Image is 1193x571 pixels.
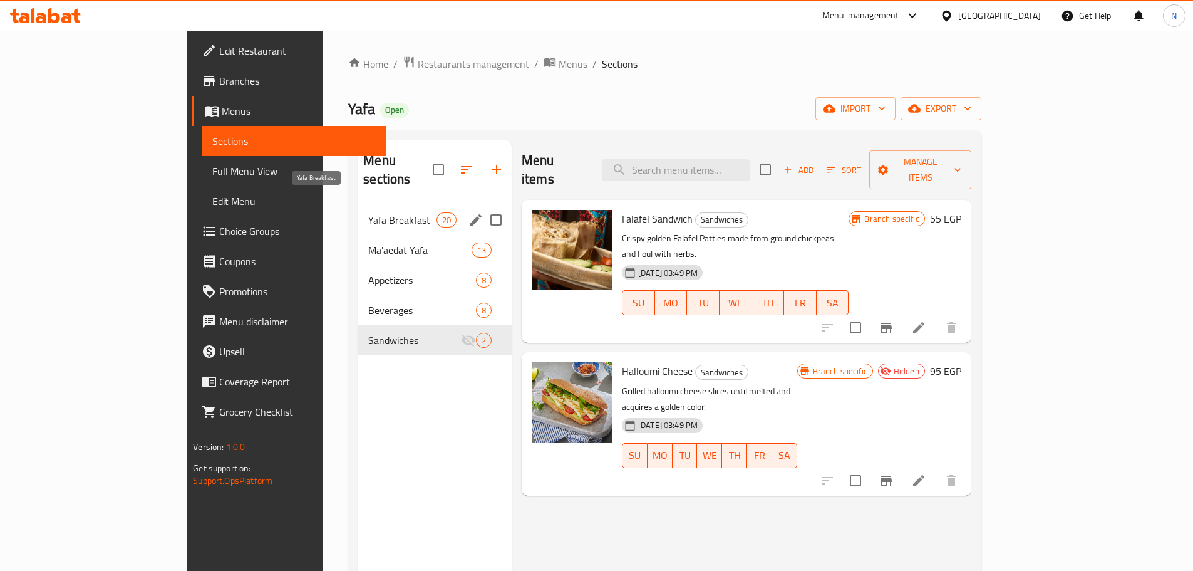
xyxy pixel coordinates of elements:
span: MO [660,294,683,312]
span: TH [727,446,742,464]
button: Manage items [869,150,971,189]
div: Yafa Breakfast20edit [358,205,512,235]
button: MO [648,443,673,468]
span: 1.0.0 [226,439,245,455]
span: Sections [602,56,638,71]
span: Halloumi Cheese [622,362,693,380]
button: Add [778,160,819,180]
a: Sections [202,126,386,156]
span: Version: [193,439,224,455]
span: Edit Restaurant [219,43,376,58]
a: Menus [544,56,587,72]
div: Sandwiches [695,365,748,380]
p: Crispy golden Falafel Patties made from ground chickpeas and Foul with herbs. [622,231,849,262]
span: Branch specific [808,365,872,377]
span: Sandwiches [696,365,748,380]
span: Select to update [842,468,869,494]
a: Full Menu View [202,156,386,186]
a: Choice Groups [192,216,386,246]
span: Menu disclaimer [219,314,376,329]
a: Edit Menu [202,186,386,216]
button: SU [622,290,655,315]
span: MO [653,446,668,464]
span: WE [702,446,717,464]
div: Menu-management [822,8,899,23]
span: 8 [477,275,491,286]
span: FR [789,294,812,312]
button: Branch-specific-item [871,313,901,343]
div: Ma'aedat Yafa13 [358,235,512,265]
img: Falafel Sandwich [532,210,612,290]
span: SU [627,294,650,312]
span: Beverages [368,303,475,318]
span: 2 [477,335,491,347]
button: SU [622,443,648,468]
a: Edit menu item [911,320,926,335]
button: MO [655,290,688,315]
button: FR [747,443,772,468]
span: Add [782,163,815,177]
span: Branches [219,73,376,88]
div: Sandwiches [695,212,748,228]
span: SA [777,446,792,464]
span: [DATE] 03:49 PM [633,419,703,431]
span: FR [752,446,767,464]
span: Select section [752,157,778,183]
span: Appetizers [368,273,475,288]
span: Menus [559,56,587,71]
a: Edit Restaurant [192,36,386,66]
span: Branch specific [859,213,924,225]
span: Select all sections [425,157,452,183]
a: Support.OpsPlatform [193,473,272,489]
span: Select to update [842,315,869,341]
button: edit [467,211,485,229]
button: FR [784,290,817,315]
h2: Menu sections [363,151,433,189]
button: SA [817,290,849,315]
span: Sandwiches [368,333,460,348]
nav: Menu sections [358,200,512,360]
span: Sections [212,134,376,149]
div: Sandwiches2 [358,325,512,355]
span: N [1171,9,1177,23]
button: WE [697,443,722,468]
button: TH [751,290,784,315]
button: WE [720,290,752,315]
div: items [476,333,492,348]
img: Halloumi Cheese [532,362,612,443]
a: Branches [192,66,386,96]
a: Promotions [192,276,386,306]
p: Grilled halloumi cheese slices until melted and acquires a golden color. [622,384,797,415]
span: export [911,101,971,117]
button: TU [673,443,698,468]
a: Menu disclaimer [192,306,386,337]
span: Coupons [219,254,376,269]
a: Restaurants management [403,56,529,72]
li: / [534,56,539,71]
span: SU [627,446,643,464]
li: / [592,56,597,71]
span: Menus [222,103,376,118]
button: SA [772,443,797,468]
a: Coupons [192,246,386,276]
a: Coverage Report [192,367,386,397]
span: Edit Menu [212,194,376,209]
span: TU [692,294,715,312]
span: Ma'aedat Yafa [368,243,471,258]
div: Open [380,103,409,118]
li: / [393,56,398,71]
button: delete [936,466,966,496]
span: Restaurants management [418,56,529,71]
span: WE [725,294,747,312]
a: Upsell [192,337,386,367]
div: Appetizers8 [358,265,512,295]
span: [DATE] 03:49 PM [633,267,703,279]
span: Sort [827,163,861,177]
div: items [476,273,492,288]
span: Sandwiches [696,212,748,227]
span: Choice Groups [219,224,376,239]
span: Grocery Checklist [219,404,376,419]
button: Add section [482,155,512,185]
span: Coverage Report [219,374,376,389]
span: TU [678,446,693,464]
